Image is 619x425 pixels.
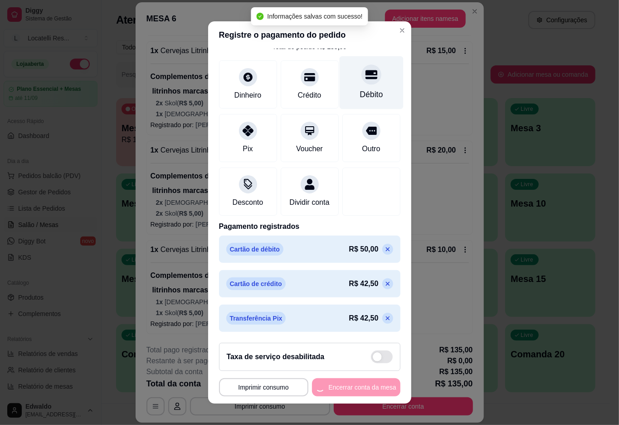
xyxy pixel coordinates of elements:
button: Imprimir consumo [219,378,308,396]
span: Informações salvas com sucesso! [267,13,362,20]
div: Desconto [233,197,263,208]
div: Dividir conta [289,197,329,208]
div: Débito [360,89,383,100]
p: Cartão de débito [226,243,283,256]
p: R$ 42,50 [349,313,379,324]
header: Registre o pagamento do pedido [208,21,411,49]
div: Pix [243,143,253,154]
p: R$ 42,50 [349,278,379,289]
span: check-circle [256,13,263,20]
div: Voucher [296,143,323,154]
button: Close [395,23,409,38]
p: Pagamento registrados [219,221,400,232]
div: Outro [362,143,380,154]
p: R$ 50,00 [349,244,379,255]
p: Transferência Pix [226,312,286,325]
div: Dinheiro [234,90,262,101]
p: Cartão de crédito [226,277,286,290]
div: Crédito [298,90,322,101]
h2: Taxa de serviço desabilitada [227,351,325,362]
